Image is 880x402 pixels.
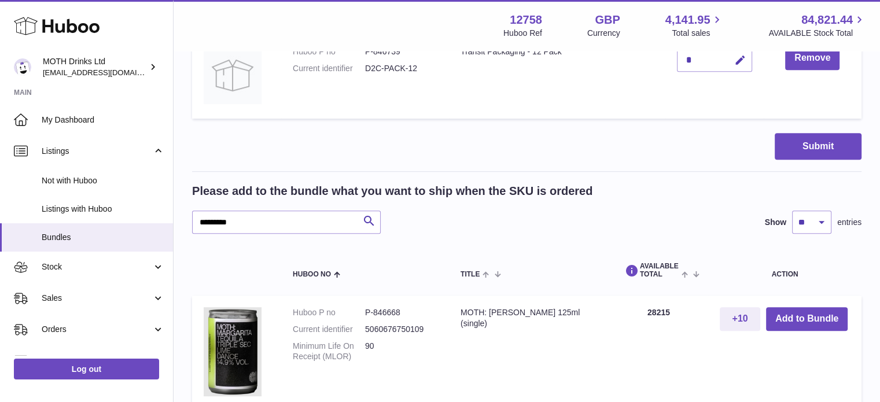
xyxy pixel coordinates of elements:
span: [EMAIL_ADDRESS][DOMAIN_NAME] [43,68,170,77]
img: MOTH: Margarita 125ml (single) [204,307,262,396]
button: Remove [785,46,840,70]
dt: Huboo P no [293,46,365,57]
span: Huboo no [293,271,331,278]
span: My Dashboard [42,115,164,126]
span: Orders [42,324,152,335]
span: Usage [42,355,164,366]
label: Show [765,217,786,228]
button: Submit [775,133,861,160]
dt: Minimum Life On Receipt (MLOR) [293,341,365,363]
span: Total sales [672,28,723,39]
h2: Please add to the bundle what you want to ship when the SKU is ordered [192,183,592,199]
span: Title [461,271,480,278]
th: Action [708,251,861,289]
strong: GBP [595,12,620,28]
a: 84,821.44 AVAILABLE Stock Total [768,12,866,39]
span: AVAILABLE Stock Total [768,28,866,39]
span: Not with Huboo [42,175,164,186]
span: Listings [42,146,152,157]
dd: P-846668 [365,307,437,318]
a: 4,141.95 Total sales [665,12,724,39]
span: Bundles [42,232,164,243]
div: Currency [587,28,620,39]
span: AVAILABLE Total [621,263,679,278]
span: Stock [42,261,152,272]
a: Log out [14,359,159,379]
div: MOTH Drinks Ltd [43,56,147,78]
span: Listings with Huboo [42,204,164,215]
dd: 5060676750109 [365,324,437,335]
span: Sales [42,293,152,304]
img: orders@mothdrinks.com [14,58,31,76]
strong: 12758 [510,12,542,28]
span: 84,821.44 [801,12,853,28]
img: Transit Packaging - 12 Pack [204,46,262,104]
dd: P-846739 [365,46,437,57]
button: Add to Bundle [766,307,848,331]
span: 4,141.95 [665,12,710,28]
button: +10 [720,307,760,331]
dt: Current identifier [293,324,365,335]
span: entries [837,217,861,228]
dd: D2C-PACK-12 [365,63,437,74]
dt: Current identifier [293,63,365,74]
dt: Huboo P no [293,307,365,318]
td: Transit Packaging - 12 Pack [449,35,665,119]
dd: 90 [365,341,437,363]
div: Huboo Ref [503,28,542,39]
